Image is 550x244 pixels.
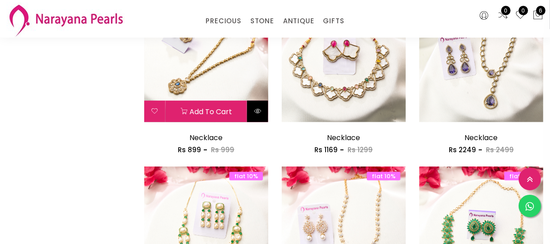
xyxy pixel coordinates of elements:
[348,145,373,154] span: Rs 1299
[533,10,543,21] button: 6
[367,172,400,180] span: flat 10%
[189,133,223,143] a: Necklace
[327,133,360,143] a: Necklace
[283,14,314,28] a: ANTIQUE
[536,6,546,15] span: 6
[486,145,514,154] span: Rs 2499
[250,14,274,28] a: STONE
[229,172,263,180] span: flat 10%
[464,133,498,143] a: Necklace
[449,145,476,154] span: Rs 2249
[501,6,511,15] span: 0
[211,145,234,154] span: Rs 999
[247,101,268,122] button: Quick View
[314,145,338,154] span: Rs 1169
[498,10,508,21] a: 0
[504,172,538,180] span: flat 10%
[206,14,241,28] a: PRECIOUS
[519,6,528,15] span: 0
[515,10,526,21] a: 0
[166,101,247,122] button: Add to cart
[323,14,344,28] a: GIFTS
[178,145,201,154] span: Rs 899
[144,101,165,122] button: Add to wishlist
